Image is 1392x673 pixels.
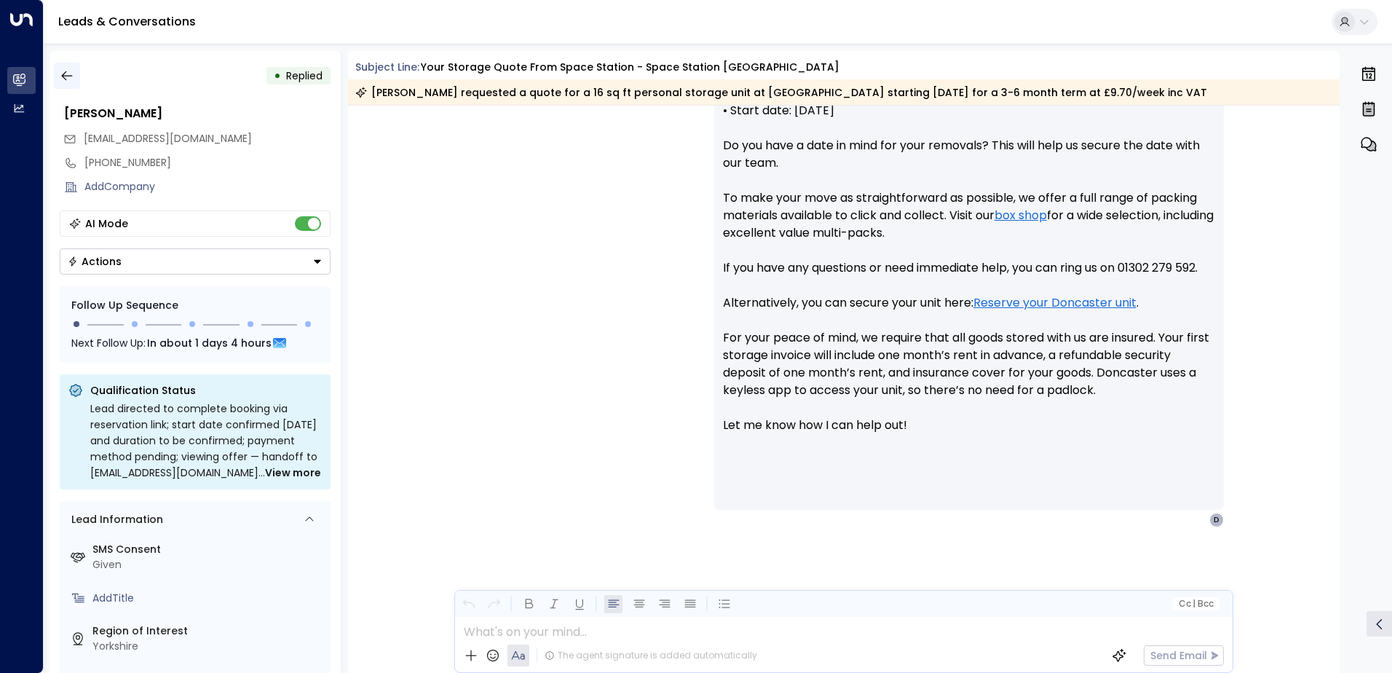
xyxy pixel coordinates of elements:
div: Next Follow Up: [71,335,319,351]
div: Yorkshire [92,639,325,654]
div: AddTitle [92,591,325,606]
span: derekirene@aol.com [84,131,252,146]
label: Region of Interest [92,623,325,639]
div: The agent signature is added automatically [545,649,757,662]
span: [EMAIL_ADDRESS][DOMAIN_NAME] [84,131,252,146]
button: Actions [60,248,331,275]
div: Actions [68,255,122,268]
span: In about 1 days 4 hours [147,335,272,351]
div: AddCompany [84,179,331,194]
div: Lead directed to complete booking via reservation link; start date confirmed [DATE] and duration ... [90,401,322,481]
span: Subject Line: [355,60,419,74]
div: Lead Information [66,512,163,527]
div: [PHONE_NUMBER] [84,155,331,170]
div: [PERSON_NAME] [64,105,331,122]
span: | [1193,599,1195,609]
button: Redo [485,595,503,613]
div: • [274,63,281,89]
a: box shop [994,207,1047,224]
div: Given [92,557,325,572]
button: Undo [459,595,478,613]
p: Qualification Status [90,383,322,398]
a: Leads & Conversations [58,13,196,30]
div: AI Mode [85,216,128,231]
span: View more [265,465,321,481]
button: Cc|Bcc [1172,597,1219,611]
span: Cc Bcc [1178,599,1213,609]
label: SMS Consent [92,542,325,557]
div: [PERSON_NAME] requested a quote for a 16 sq ft personal storage unit at [GEOGRAPHIC_DATA] startin... [355,85,1207,100]
a: Reserve your Doncaster unit [973,294,1136,312]
span: Replied [286,68,323,83]
div: Button group with a nested menu [60,248,331,275]
div: D [1209,513,1224,527]
div: Your storage quote from Space Station - Space Station [GEOGRAPHIC_DATA] [421,60,839,75]
div: Follow Up Sequence [71,298,319,313]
